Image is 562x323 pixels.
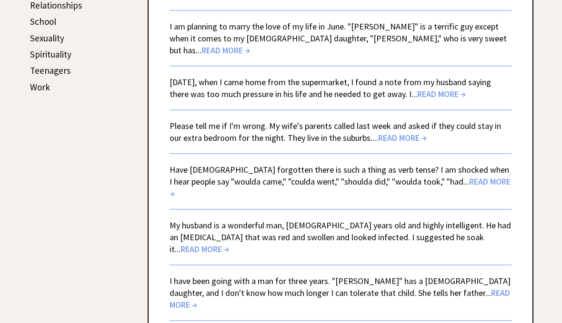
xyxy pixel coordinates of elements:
a: Teenagers [30,65,70,77]
span: READ MORE → [417,89,466,100]
a: [DATE], when I came home from the supermarket, I found a note from my husband saying there was to... [170,77,491,100]
a: Have [DEMOGRAPHIC_DATA] forgotten there is such a thing as verb tense? I am shocked when I hear p... [170,165,511,199]
a: Please tell me if I'm wrong. My wife's parents called last week and asked if they could stay in o... [170,121,501,144]
a: Sexuality [30,33,64,44]
a: I am planning to marry the love of my life in June. "[PERSON_NAME]" is a terrific guy except when... [170,21,507,56]
a: My husband is a wonderful man, [DEMOGRAPHIC_DATA] years old and highly intelligent. He had an [ME... [170,220,511,255]
a: School [30,16,56,28]
span: READ MORE → [170,288,510,311]
a: Work [30,82,50,93]
span: READ MORE → [170,176,511,199]
a: I have been going with a man for three years. "[PERSON_NAME]" has a [DEMOGRAPHIC_DATA] daughter, ... [170,276,511,311]
span: READ MORE → [378,133,427,144]
span: READ MORE → [201,45,250,56]
a: Spirituality [30,49,71,60]
span: READ MORE → [181,244,229,255]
